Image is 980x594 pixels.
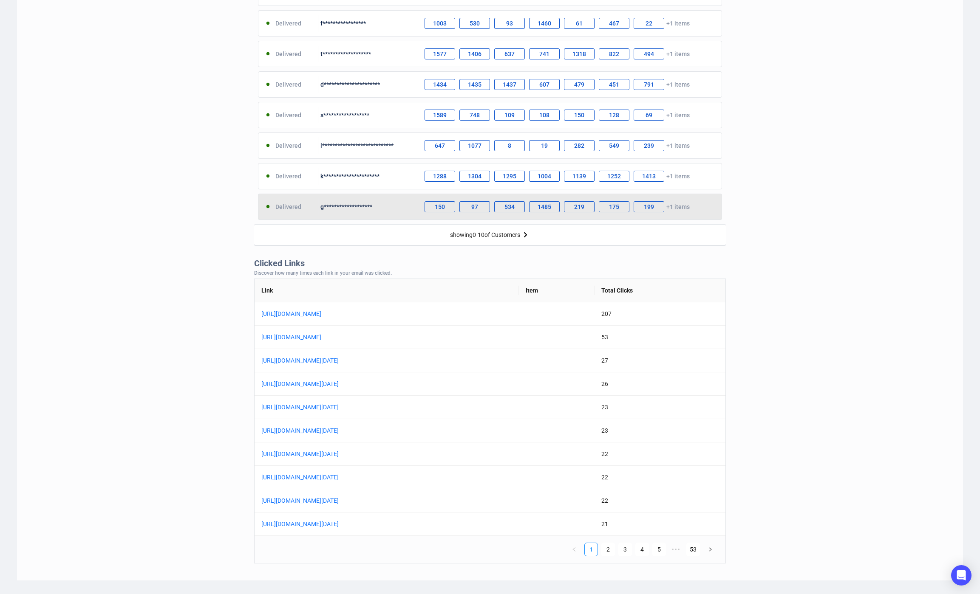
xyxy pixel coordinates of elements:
[529,48,560,59] div: 741
[634,201,664,212] div: 199
[599,48,629,59] div: 822
[258,15,318,32] div: Delivered
[564,48,595,59] div: 1318
[255,279,519,302] th: Link
[595,279,725,302] th: Total Clicks
[459,48,490,59] div: 1406
[425,110,455,121] div: 1589
[572,547,577,552] span: left
[634,18,664,29] div: 22
[599,79,629,90] div: 451
[425,140,455,151] div: 647
[494,201,525,212] div: 534
[519,279,594,302] th: Item
[595,349,725,372] td: 27
[258,168,318,185] div: Delivered
[529,79,560,90] div: 607
[951,565,972,586] div: Open Intercom Messenger
[599,171,629,182] div: 1252
[459,110,490,121] div: 748
[494,48,525,59] div: 637
[420,168,722,185] div: +1 items
[564,18,595,29] div: 61
[420,15,722,32] div: +1 items
[595,512,725,536] td: 21
[595,302,725,326] td: 207
[261,403,474,412] a: [URL][DOMAIN_NAME][DATE]
[425,79,455,90] div: 1434
[599,140,629,151] div: 549
[585,543,598,556] a: 1
[261,426,474,435] a: [URL][DOMAIN_NAME][DATE]
[258,137,318,154] div: Delivered
[564,140,595,151] div: 282
[635,543,649,556] li: 4
[459,140,490,151] div: 1077
[258,198,318,215] div: Delivered
[494,140,525,151] div: 8
[529,18,560,29] div: 1460
[420,45,722,62] div: +1 items
[261,332,474,342] a: [URL][DOMAIN_NAME]
[425,48,455,59] div: 1577
[619,543,632,556] a: 3
[669,543,683,556] span: •••
[618,543,632,556] li: 3
[595,419,725,442] td: 23
[258,45,318,62] div: Delivered
[425,201,455,212] div: 150
[584,543,598,556] li: 1
[459,18,490,29] div: 530
[494,18,525,29] div: 93
[652,543,666,556] li: 5
[420,76,722,93] div: +1 items
[703,543,717,556] li: Next Page
[564,171,595,182] div: 1139
[529,140,560,151] div: 19
[459,201,490,212] div: 97
[708,547,713,552] span: right
[636,543,649,556] a: 4
[634,140,664,151] div: 239
[595,326,725,349] td: 53
[425,171,455,182] div: 1288
[529,110,560,121] div: 108
[459,171,490,182] div: 1304
[261,496,474,505] a: [URL][DOMAIN_NAME][DATE]
[261,356,474,365] a: [URL][DOMAIN_NAME][DATE]
[653,543,666,556] a: 5
[686,543,700,556] li: 53
[567,543,581,556] button: left
[564,110,595,121] div: 150
[634,171,664,182] div: 1413
[494,171,525,182] div: 1295
[595,372,725,396] td: 26
[634,110,664,121] div: 69
[601,543,615,556] li: 2
[669,543,683,556] li: Next 5 Pages
[599,110,629,121] div: 128
[595,466,725,489] td: 22
[254,259,726,268] div: Clicked Links
[634,48,664,59] div: 494
[602,543,615,556] a: 2
[425,18,455,29] div: 1003
[258,76,318,93] div: Delivered
[261,449,474,459] a: [URL][DOMAIN_NAME][DATE]
[595,442,725,466] td: 22
[634,79,664,90] div: 791
[254,270,726,276] div: Discover how many times each link in your email was clicked.
[261,519,474,529] a: [URL][DOMAIN_NAME][DATE]
[595,489,725,512] td: 22
[529,171,560,182] div: 1004
[420,107,722,124] div: +1 items
[261,309,474,318] a: [URL][DOMAIN_NAME]
[595,396,725,419] td: 23
[258,107,318,124] div: Delivered
[261,473,474,482] a: [URL][DOMAIN_NAME][DATE]
[520,230,530,240] img: right-arrow.svg
[459,79,490,90] div: 1435
[494,79,525,90] div: 1437
[450,231,520,238] div: showing 0 - 10 of Customers
[420,198,722,215] div: +1 items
